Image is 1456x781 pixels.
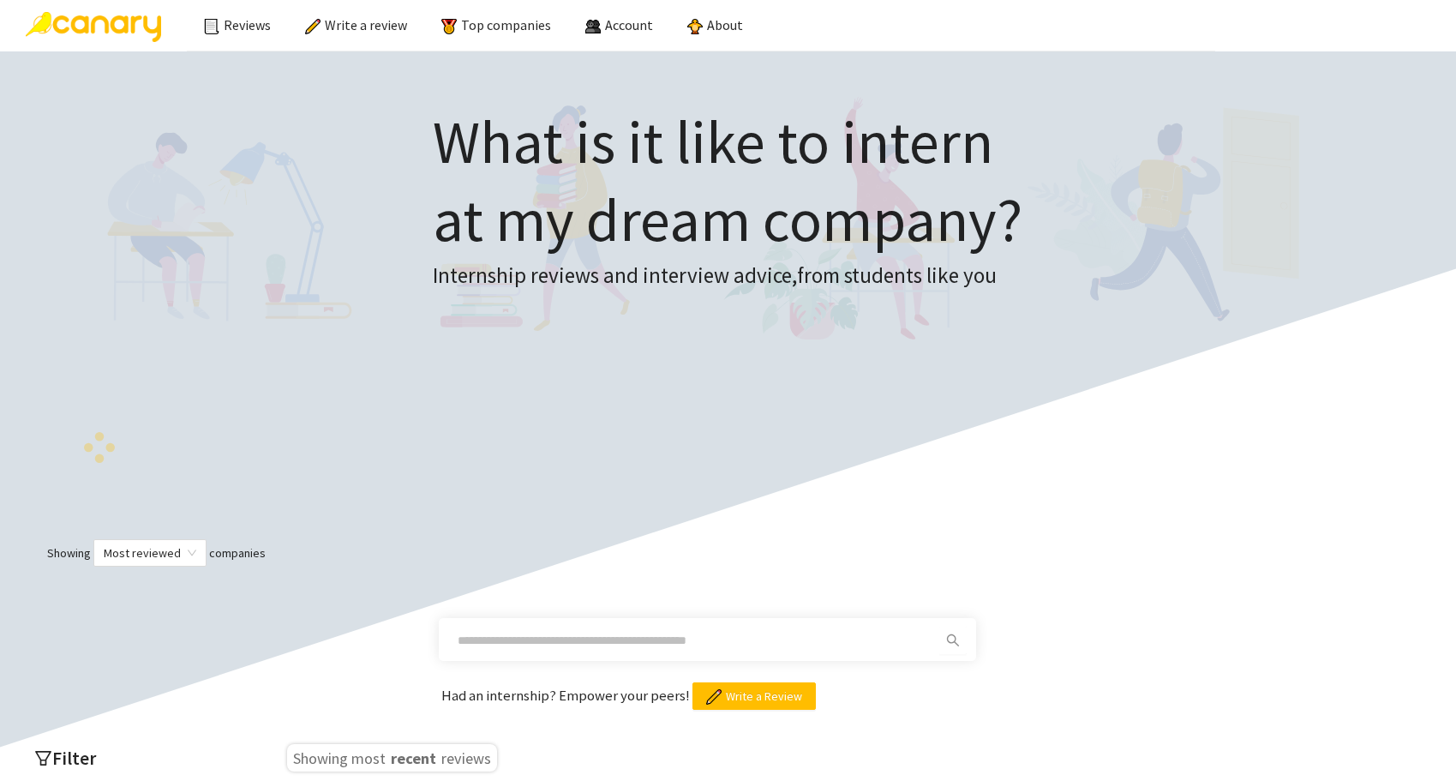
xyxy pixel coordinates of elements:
[433,103,1022,259] h1: What is it like to intern
[433,259,1022,293] h3: Internship reviews and interview advice, from students like you
[441,16,551,33] a: Top companies
[692,682,816,710] button: Write a Review
[706,689,722,705] img: pencil.png
[26,12,161,42] img: Canary Logo
[687,16,743,33] a: About
[939,627,967,654] button: search
[305,16,407,33] a: Write a review
[34,744,257,772] h2: Filter
[441,686,692,705] span: Had an internship? Empower your peers!
[34,749,52,767] span: filter
[585,19,601,34] img: people.png
[287,744,497,772] h3: Showing most reviews
[389,746,438,766] span: recent
[433,182,1022,257] span: at my dream company?
[605,16,653,33] span: Account
[204,16,271,33] a: Reviews
[726,687,802,706] span: Write a Review
[940,634,966,647] span: search
[104,540,196,566] span: Most reviewed
[17,539,1439,567] div: Showing companies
